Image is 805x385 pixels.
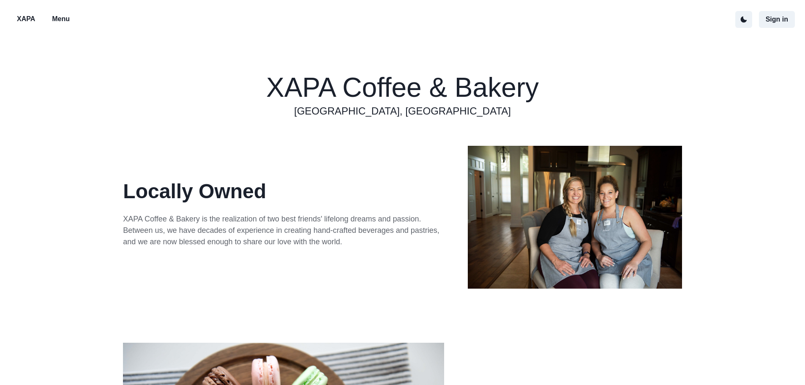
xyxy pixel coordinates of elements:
button: Sign in [759,11,795,28]
a: [GEOGRAPHIC_DATA], [GEOGRAPHIC_DATA] [294,104,511,119]
h1: XAPA Coffee & Bakery [266,72,539,104]
img: xapa owners [468,146,682,289]
p: Menu [52,14,70,24]
button: active dark theme mode [735,11,752,28]
p: XAPA [17,14,35,24]
p: Locally Owned [123,176,444,207]
p: XAPA Coffee & Bakery is the realization of two best friends' lifelong dreams and passion. Between... [123,213,444,248]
